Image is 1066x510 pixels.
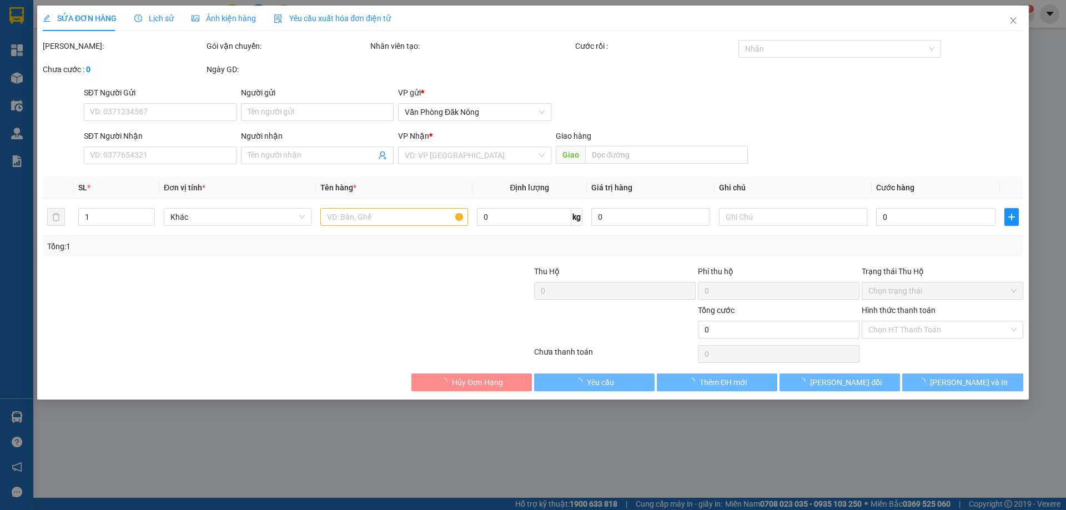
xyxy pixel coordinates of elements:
[145,210,152,217] span: up
[43,14,51,22] span: edit
[142,217,154,225] span: Decrease Value
[1004,208,1019,226] button: plus
[700,376,747,388] span: Thêm ĐH mới
[715,177,872,199] th: Ghi chú
[575,378,587,386] span: loading
[698,265,859,282] div: Phí thu hộ
[657,373,777,391] button: Thêm ĐH mới
[440,378,452,386] span: loading
[862,306,936,315] label: Hình thức thanh toán
[43,40,204,52] div: [PERSON_NAME]:
[575,40,737,52] div: Cước rồi :
[998,6,1029,37] button: Close
[47,240,411,253] div: Tổng: 1
[134,14,142,22] span: clock-circle
[798,378,811,386] span: loading
[86,65,90,74] b: 0
[134,14,174,23] span: Lịch sử
[862,265,1023,277] div: Trạng thái Thu Hộ
[43,14,117,23] span: SỬA ĐƠN HÀNG
[868,282,1017,299] span: Chọn trạng thái
[876,183,914,192] span: Cước hàng
[241,130,394,142] div: Người nhận
[274,14,283,23] img: icon
[43,63,204,75] div: Chưa cước :
[903,373,1023,391] button: [PERSON_NAME] và In
[207,40,368,52] div: Gói vận chuyển:
[274,14,391,23] span: Yêu cầu xuất hóa đơn điện tử
[510,183,550,192] span: Định lượng
[1005,213,1018,221] span: plus
[780,373,900,391] button: [PERSON_NAME] đổi
[556,146,585,164] span: Giao
[192,14,199,22] span: picture
[930,376,1008,388] span: [PERSON_NAME] và In
[164,183,205,192] span: Đơn vị tính
[534,267,560,276] span: Thu Hộ
[556,132,591,140] span: Giao hàng
[698,306,735,315] span: Tổng cước
[534,373,655,391] button: Yêu cầu
[720,208,867,226] input: Ghi Chú
[585,146,748,164] input: Dọc đường
[399,87,551,99] div: VP gửi
[918,378,930,386] span: loading
[320,183,356,192] span: Tên hàng
[399,132,430,140] span: VP Nhận
[687,378,700,386] span: loading
[533,346,697,365] div: Chưa thanh toán
[84,130,237,142] div: SĐT Người Nhận
[320,208,468,226] input: VD: Bàn, Ghế
[379,151,388,160] span: user-add
[170,209,305,225] span: Khác
[192,14,256,23] span: Ảnh kiện hàng
[78,183,87,192] span: SL
[207,63,368,75] div: Ngày GD:
[405,104,545,120] span: Văn Phòng Đăk Nông
[145,218,152,225] span: down
[811,376,882,388] span: [PERSON_NAME] đổi
[47,208,65,226] button: delete
[587,376,614,388] span: Yêu cầu
[241,87,394,99] div: Người gửi
[142,209,154,217] span: Increase Value
[411,373,532,391] button: Hủy Đơn Hàng
[84,87,237,99] div: SĐT Người Gửi
[591,183,632,192] span: Giá trị hàng
[370,40,573,52] div: Nhân viên tạo:
[452,376,503,388] span: Hủy Đơn Hàng
[1009,16,1018,25] span: close
[571,208,582,226] span: kg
